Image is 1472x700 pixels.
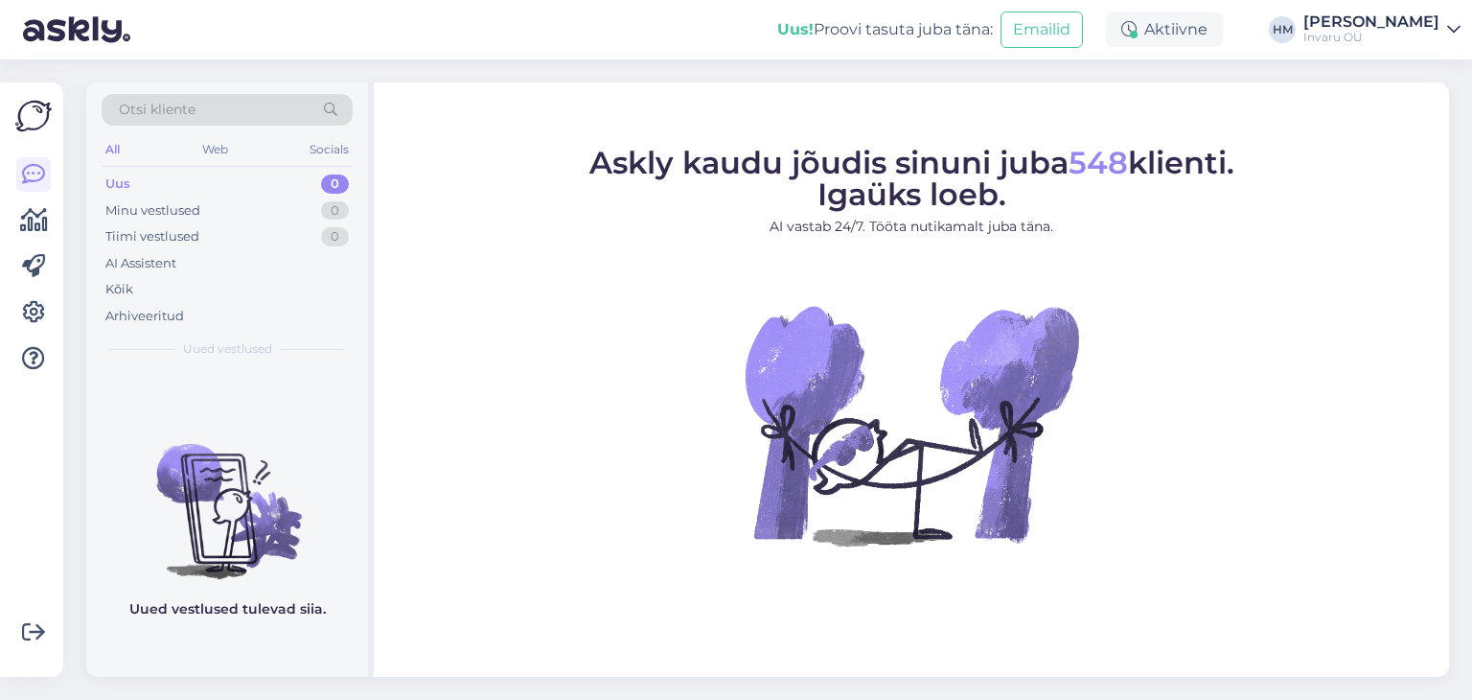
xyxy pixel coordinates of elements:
img: No chats [86,409,368,582]
div: Arhiveeritud [105,307,184,326]
div: Uus [105,175,130,194]
span: Uued vestlused [183,340,272,358]
div: 0 [321,227,349,246]
div: [PERSON_NAME] [1303,14,1439,30]
div: Kõik [105,280,133,299]
span: 548 [1069,144,1128,181]
div: 0 [321,201,349,221]
div: Socials [306,137,353,162]
div: Web [198,137,232,162]
a: [PERSON_NAME]Invaru OÜ [1303,14,1460,45]
p: Uued vestlused tulevad siia. [129,599,326,619]
div: Invaru OÜ [1303,30,1439,45]
span: Askly kaudu jõudis sinuni juba klienti. Igaüks loeb. [589,144,1234,213]
div: All [102,137,124,162]
div: Proovi tasuta juba täna: [777,18,993,41]
div: AI Assistent [105,254,176,273]
img: Askly Logo [15,98,52,134]
span: Otsi kliente [119,100,195,120]
button: Emailid [1000,12,1083,48]
div: 0 [321,175,349,194]
div: Minu vestlused [105,201,200,221]
img: No Chat active [739,252,1084,597]
div: HM [1269,16,1296,43]
b: Uus! [777,20,814,38]
div: Tiimi vestlused [105,227,199,246]
p: AI vastab 24/7. Tööta nutikamalt juba täna. [589,217,1234,237]
div: Aktiivne [1106,12,1223,47]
